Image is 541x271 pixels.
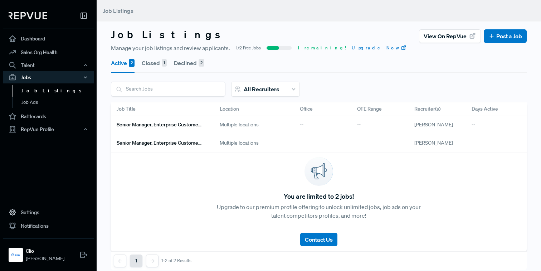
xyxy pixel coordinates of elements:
a: Job Listings [13,85,103,97]
button: Post a Job [484,29,527,43]
div: -- [351,134,409,153]
img: announcement [304,157,333,186]
span: Manage your job listings and review applicants. [111,44,230,52]
button: Previous [114,255,126,267]
a: Sales Org Health [3,45,94,59]
span: Office [300,105,313,113]
a: Job Ads [13,97,103,108]
span: Job Title [117,105,136,113]
input: Search Jobs [111,82,225,96]
a: Battlecards [3,110,94,123]
button: Next [146,255,159,267]
nav: pagination [114,255,191,267]
div: Multiple locations [214,134,294,153]
strong: Clio [26,247,64,255]
span: [PERSON_NAME] [414,121,453,128]
a: ClioClio[PERSON_NAME] [3,238,94,265]
a: Senior Manager, Enterprise Customer Success Management [117,119,203,131]
span: Days Active [472,105,498,113]
span: 1/2 Free Jobs [236,45,261,51]
a: Notifications [3,219,94,233]
button: Talent [3,59,94,71]
div: -- [294,134,351,153]
a: Upgrade Now [352,45,407,51]
a: Contact Us [300,227,337,246]
span: [PERSON_NAME] [414,140,453,146]
button: Declined 2 [174,53,204,73]
button: Jobs [3,71,94,83]
div: Multiple locations [214,116,294,134]
div: 1 [162,59,167,67]
div: -- [466,134,523,153]
span: Recruiter(s) [414,105,440,113]
a: Dashboard [3,32,94,45]
div: -- [466,116,523,134]
span: Contact Us [305,236,333,243]
div: -- [294,116,351,134]
p: Upgrade to our premium profile offering to unlock unlimited jobs, job ads on your talent competit... [215,203,423,220]
button: Active 2 [111,53,135,73]
div: -- [351,116,409,134]
button: RepVue Profile [3,123,94,135]
button: 1 [130,255,142,267]
div: 2 [129,59,135,67]
span: View on RepVue [424,32,467,40]
span: OTE Range [357,105,382,113]
span: You are limited to 2 jobs! [284,192,354,201]
button: Closed 1 [142,53,167,73]
h6: Senior Manager, Enterprise Customer Success Management [117,140,203,146]
span: Job Listings [103,7,133,14]
h3: Job Listings [111,29,227,41]
span: All Recruiters [244,86,279,93]
span: Location [220,105,239,113]
div: 1-2 of 2 Results [161,258,191,263]
div: 2 [199,59,204,67]
button: View on RepVue [419,29,481,43]
a: Senior Manager, Enterprise Customer Success Management [117,137,203,149]
img: RepVue [9,12,47,19]
h6: Senior Manager, Enterprise Customer Success Management [117,122,203,128]
span: 1 remaining! [297,45,346,51]
a: Post a Job [488,32,522,40]
img: Clio [10,249,21,261]
button: Contact Us [300,233,337,246]
span: [PERSON_NAME] [26,255,64,262]
a: Settings [3,205,94,219]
